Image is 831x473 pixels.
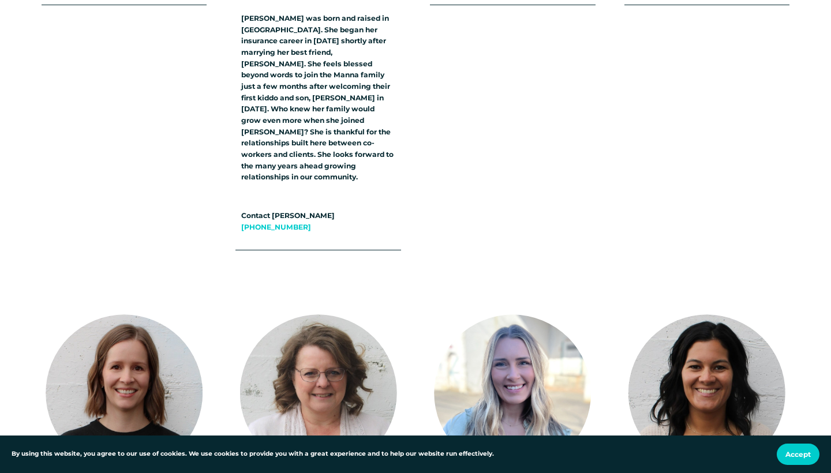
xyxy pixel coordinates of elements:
[12,449,494,459] p: By using this website, you agree to our use of cookies. We use cookies to provide you with a grea...
[235,5,401,250] div: Read Bio
[785,450,811,459] span: Accept
[241,211,335,220] strong: Contact [PERSON_NAME]
[241,13,395,183] p: [PERSON_NAME] was born and raised in [GEOGRAPHIC_DATA]. She began her insurance career in [DATE] ...
[777,444,819,465] button: Accept
[241,223,311,231] a: [PHONE_NUMBER]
